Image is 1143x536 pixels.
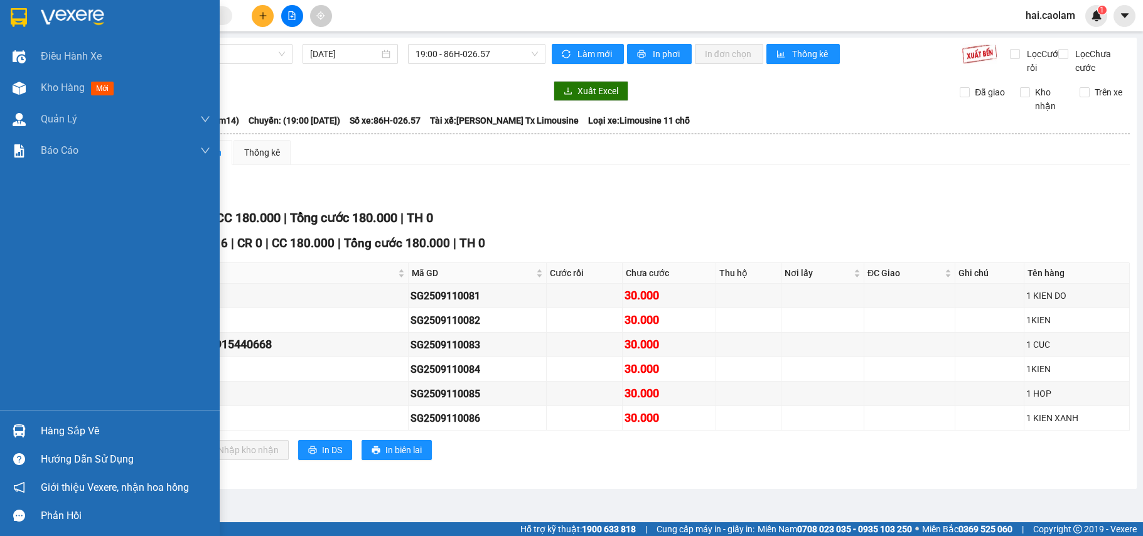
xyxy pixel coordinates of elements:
[409,357,547,382] td: SG2509110084
[1100,6,1104,14] span: 1
[412,266,534,280] span: Mã GD
[562,50,572,60] span: sync
[1119,10,1130,21] span: caret-down
[200,146,210,156] span: down
[231,236,234,250] span: |
[362,440,432,460] button: printerIn biên lai
[958,524,1012,534] strong: 0369 525 060
[121,311,406,329] div: HUNG 0919003097
[766,44,840,64] button: bar-chartThống kê
[400,210,404,225] span: |
[13,510,25,522] span: message
[955,263,1024,284] th: Ghi chú
[322,443,342,457] span: In DS
[259,11,267,20] span: plus
[588,114,690,127] span: Loại xe: Limousine 11 chỗ
[411,410,544,426] div: SG2509110086
[623,263,716,284] th: Chưa cước
[785,266,851,280] span: Nơi lấy
[625,409,714,427] div: 30.000
[970,85,1010,99] span: Đã giao
[459,236,485,250] span: TH 0
[716,263,781,284] th: Thu hộ
[385,443,422,457] span: In biên lai
[922,522,1012,536] span: Miền Bắc
[266,236,269,250] span: |
[41,111,77,127] span: Quản Lý
[1073,525,1082,533] span: copyright
[758,522,912,536] span: Miền Nam
[1091,10,1102,21] img: icon-new-feature
[1070,47,1130,75] span: Lọc Chưa cước
[310,5,332,27] button: aim
[13,453,25,465] span: question-circle
[409,308,547,333] td: SG2509110082
[41,507,210,525] div: Phản hồi
[194,440,289,460] button: downloadNhập kho nhận
[290,210,397,225] span: Tổng cước 180.000
[695,44,763,64] button: In đơn chọn
[409,382,547,406] td: SG2509110085
[657,522,754,536] span: Cung cấp máy in - giấy in:
[582,524,636,534] strong: 1900 633 818
[792,47,830,61] span: Thống kê
[216,210,281,225] span: CC 180.000
[645,522,647,536] span: |
[627,44,692,64] button: printerIn phơi
[1016,8,1085,23] span: hai.caolam
[797,524,912,534] strong: 0708 023 035 - 0935 103 250
[41,450,210,469] div: Hướng dẫn sử dụng
[653,47,682,61] span: In phơi
[237,236,262,250] span: CR 0
[41,142,78,158] span: Báo cáo
[41,48,102,64] span: Điều hành xe
[249,114,340,127] span: Chuyến: (19:00 [DATE])
[13,82,26,95] img: warehouse-icon
[121,287,406,304] div: BẢO 0937288384
[1026,313,1127,327] div: 1KIEN
[411,288,544,304] div: SG2509110081
[867,266,942,280] span: ĐC Giao
[244,146,280,159] div: Thống kê
[409,284,547,308] td: SG2509110081
[1024,263,1130,284] th: Tên hàng
[11,8,27,27] img: logo-vxr
[1022,522,1024,536] span: |
[1026,362,1127,376] div: 1KIEN
[316,11,325,20] span: aim
[411,313,544,328] div: SG2509110082
[287,11,296,20] span: file-add
[547,263,623,284] th: Cước rồi
[281,5,303,27] button: file-add
[1026,387,1127,400] div: 1 HOP
[121,336,406,353] div: [PERSON_NAME] 0915440668
[962,44,997,64] img: 9k=
[453,236,456,250] span: |
[520,522,636,536] span: Hỗ trợ kỹ thuật:
[298,440,352,460] button: printerIn DS
[407,210,433,225] span: TH 0
[13,50,26,63] img: warehouse-icon
[41,422,210,441] div: Hàng sắp về
[13,144,26,158] img: solution-icon
[1098,6,1107,14] sup: 1
[416,45,538,63] span: 19:00 - 86H-026.57
[430,114,579,127] span: Tài xế: [PERSON_NAME] Tx Limousine
[13,113,26,126] img: warehouse-icon
[625,287,714,304] div: 30.000
[121,360,406,378] div: TAM 0971111110
[41,82,85,94] span: Kho hàng
[121,409,406,427] div: HỒNG 0902676940
[1030,85,1071,113] span: Kho nhận
[915,527,919,532] span: ⚪️
[776,50,787,60] span: bar-chart
[344,236,450,250] span: Tổng cước 180.000
[625,385,714,402] div: 30.000
[272,236,335,250] span: CC 180.000
[1026,411,1127,425] div: 1 KIEN XANH
[200,114,210,124] span: down
[564,87,572,97] span: download
[350,114,421,127] span: Số xe: 86H-026.57
[1022,47,1065,75] span: Lọc Cước rồi
[1090,85,1127,99] span: Trên xe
